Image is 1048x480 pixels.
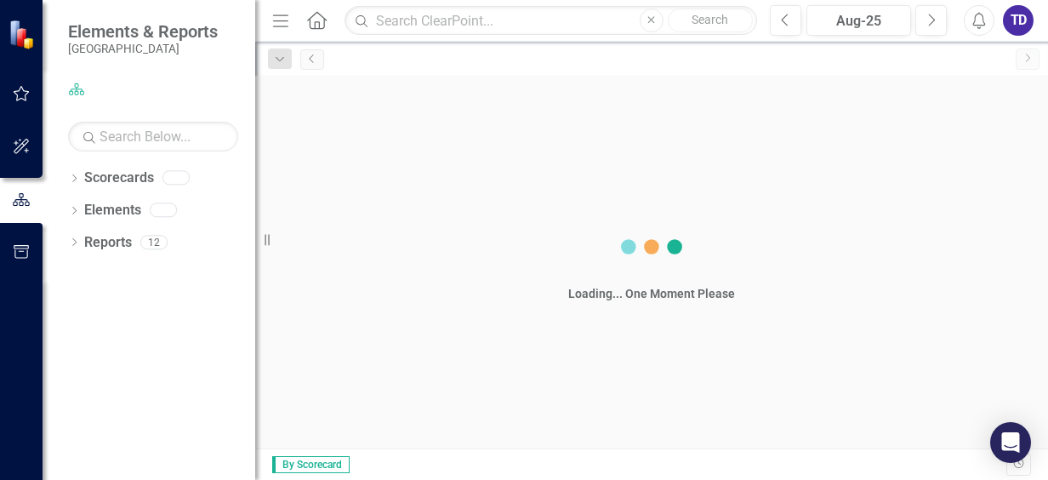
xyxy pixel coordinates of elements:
span: By Scorecard [272,456,350,473]
input: Search Below... [68,122,238,151]
div: Aug-25 [812,11,905,31]
span: Search [692,13,728,26]
img: ClearPoint Strategy [9,20,38,49]
small: [GEOGRAPHIC_DATA] [68,42,218,55]
div: Open Intercom Messenger [990,422,1031,463]
input: Search ClearPoint... [345,6,757,36]
a: Reports [84,233,132,253]
a: Scorecards [84,169,154,188]
button: TD [1003,5,1034,36]
button: Search [668,9,753,32]
button: Aug-25 [806,5,911,36]
span: Elements & Reports [68,21,218,42]
div: 12 [140,235,168,249]
div: Loading... One Moment Please [568,285,735,302]
a: Elements [84,201,141,220]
